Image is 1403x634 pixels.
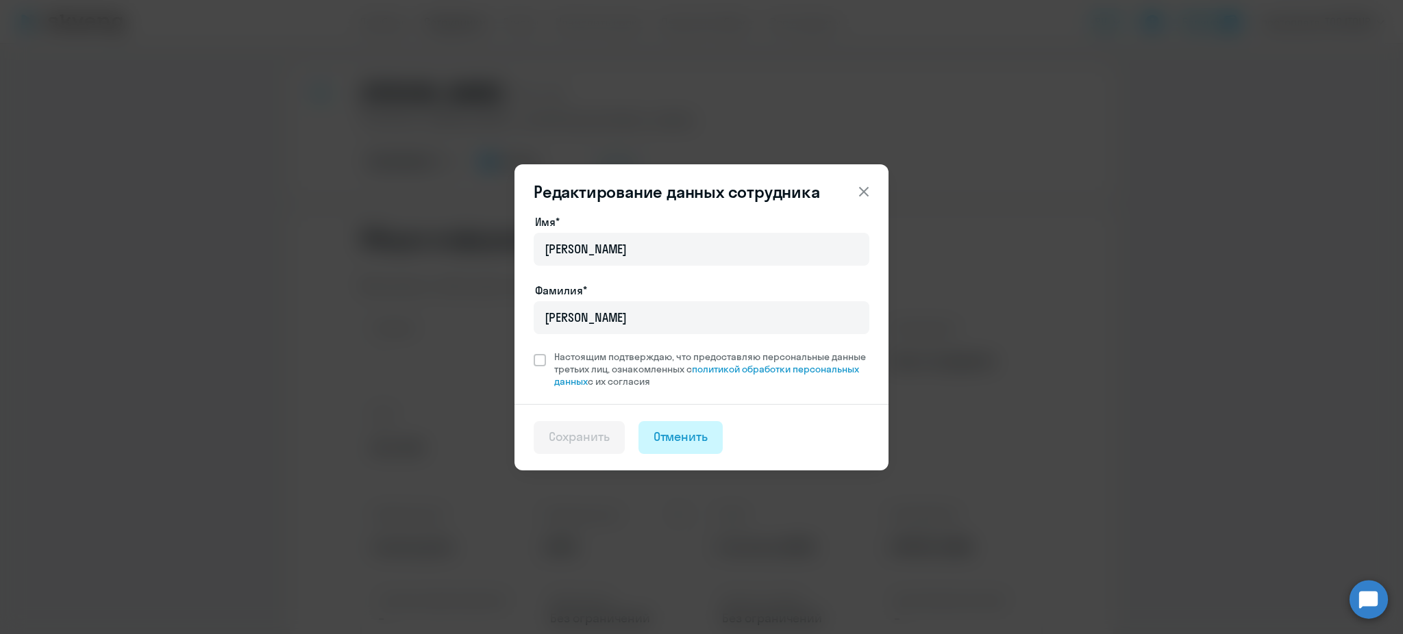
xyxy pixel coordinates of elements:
[535,282,587,299] label: Фамилия*
[514,181,889,203] header: Редактирование данных сотрудника
[638,421,723,454] button: Отменить
[554,363,859,388] a: политикой обработки персональных данных
[534,421,625,454] button: Сохранить
[654,428,708,446] div: Отменить
[549,428,610,446] div: Сохранить
[554,351,869,388] span: Настоящим подтверждаю, что предоставляю персональные данные третьих лиц, ознакомленных с с их сог...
